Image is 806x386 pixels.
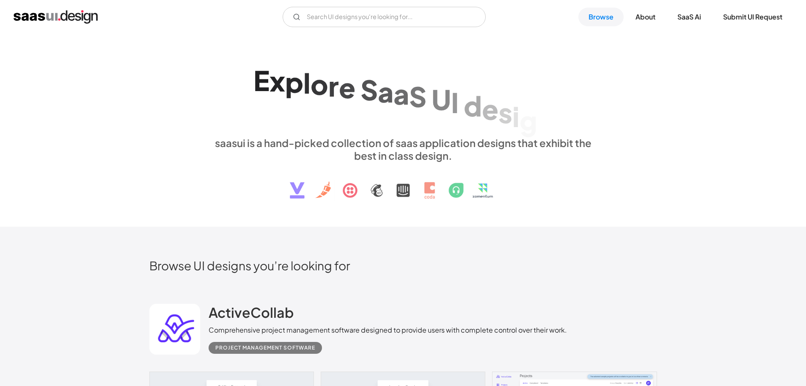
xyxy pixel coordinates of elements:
[625,8,666,26] a: About
[283,7,486,27] form: Email Form
[393,78,409,110] div: a
[520,104,537,137] div: g
[482,92,498,125] div: e
[283,7,486,27] input: Search UI designs you're looking for...
[209,136,598,162] div: saasui is a hand-picked collection of saas application designs that exhibit the best in class des...
[209,304,294,321] h2: ActiveCollab
[378,75,393,108] div: a
[149,258,657,273] h2: Browse UI designs you’re looking for
[432,83,451,115] div: U
[14,10,98,24] a: home
[498,96,512,129] div: s
[667,8,711,26] a: SaaS Ai
[303,67,311,99] div: l
[451,86,459,119] div: I
[464,89,482,122] div: d
[328,69,339,102] div: r
[285,65,303,98] div: p
[209,304,294,325] a: ActiveCollab
[360,73,378,106] div: S
[512,100,520,133] div: i
[253,64,270,96] div: E
[215,343,315,353] div: Project Management Software
[275,162,531,206] img: text, icon, saas logo
[578,8,624,26] a: Browse
[409,80,426,113] div: S
[209,63,598,128] h1: Explore SaaS UI design patterns & interactions.
[339,71,355,103] div: e
[311,68,328,100] div: o
[270,64,285,97] div: x
[713,8,792,26] a: Submit UI Request
[209,325,567,335] div: Comprehensive project management software designed to provide users with complete control over th...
